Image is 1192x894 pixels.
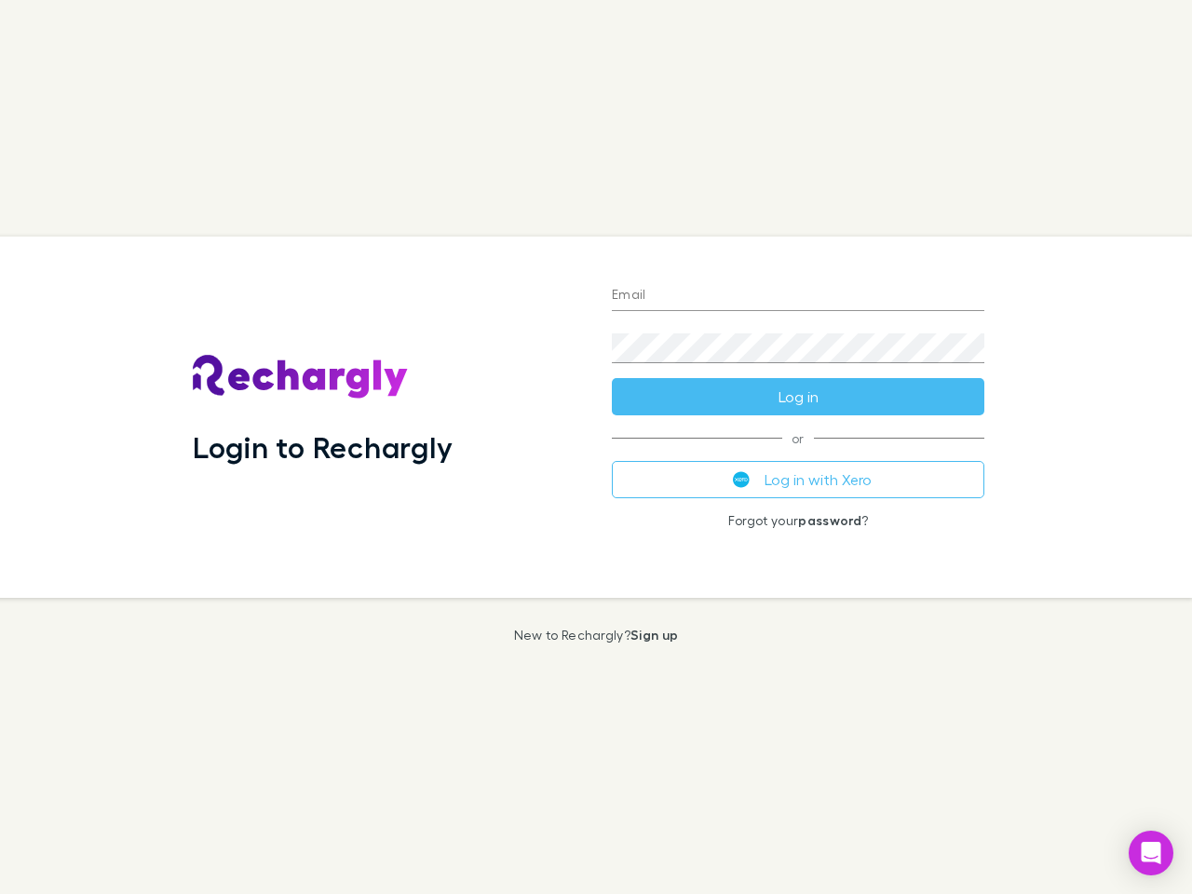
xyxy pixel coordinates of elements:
h1: Login to Rechargly [193,429,453,465]
p: Forgot your ? [612,513,984,528]
img: Xero's logo [733,471,750,488]
span: or [612,438,984,439]
img: Rechargly's Logo [193,355,409,400]
p: New to Rechargly? [514,628,679,643]
button: Log in with Xero [612,461,984,498]
a: password [798,512,861,528]
button: Log in [612,378,984,415]
div: Open Intercom Messenger [1129,831,1173,875]
a: Sign up [630,627,678,643]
